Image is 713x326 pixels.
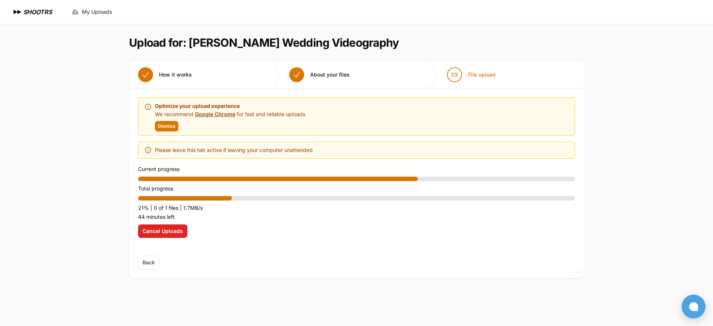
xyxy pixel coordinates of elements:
[158,123,175,129] span: Dismiss
[138,212,575,221] p: 44 minutes left
[12,7,23,16] img: SHOOTRS
[138,224,187,238] button: Cancel Uploads
[138,184,575,193] p: Total progress
[438,61,505,88] button: 03 File upload
[451,71,458,78] span: 03
[155,146,313,155] span: Please leave this tab active if leaving your computer unattended
[129,61,201,88] button: How it works
[82,8,112,16] span: My Uploads
[138,204,575,212] p: 21% | 0 of 1 files | 1.7MB/s
[280,61,359,88] button: About your files
[12,7,52,16] a: SHOOTRS SHOOTRS
[155,102,305,111] p: Optimize your upload experience
[67,5,117,19] a: My Uploads
[155,121,178,131] button: Dismiss
[682,295,706,319] button: Open chat window
[310,71,350,78] span: About your files
[468,71,496,78] span: File upload
[143,227,183,235] span: Cancel Uploads
[575,267,580,276] div: v2
[195,111,235,117] a: Google Chrome
[129,36,399,49] h1: Upload for: [PERSON_NAME] Wedding Videography
[155,111,305,118] p: We recommend for fast and reliable uploads
[138,165,575,174] p: Current progress
[23,7,52,16] h1: SHOOTRS
[159,71,192,78] span: How it works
